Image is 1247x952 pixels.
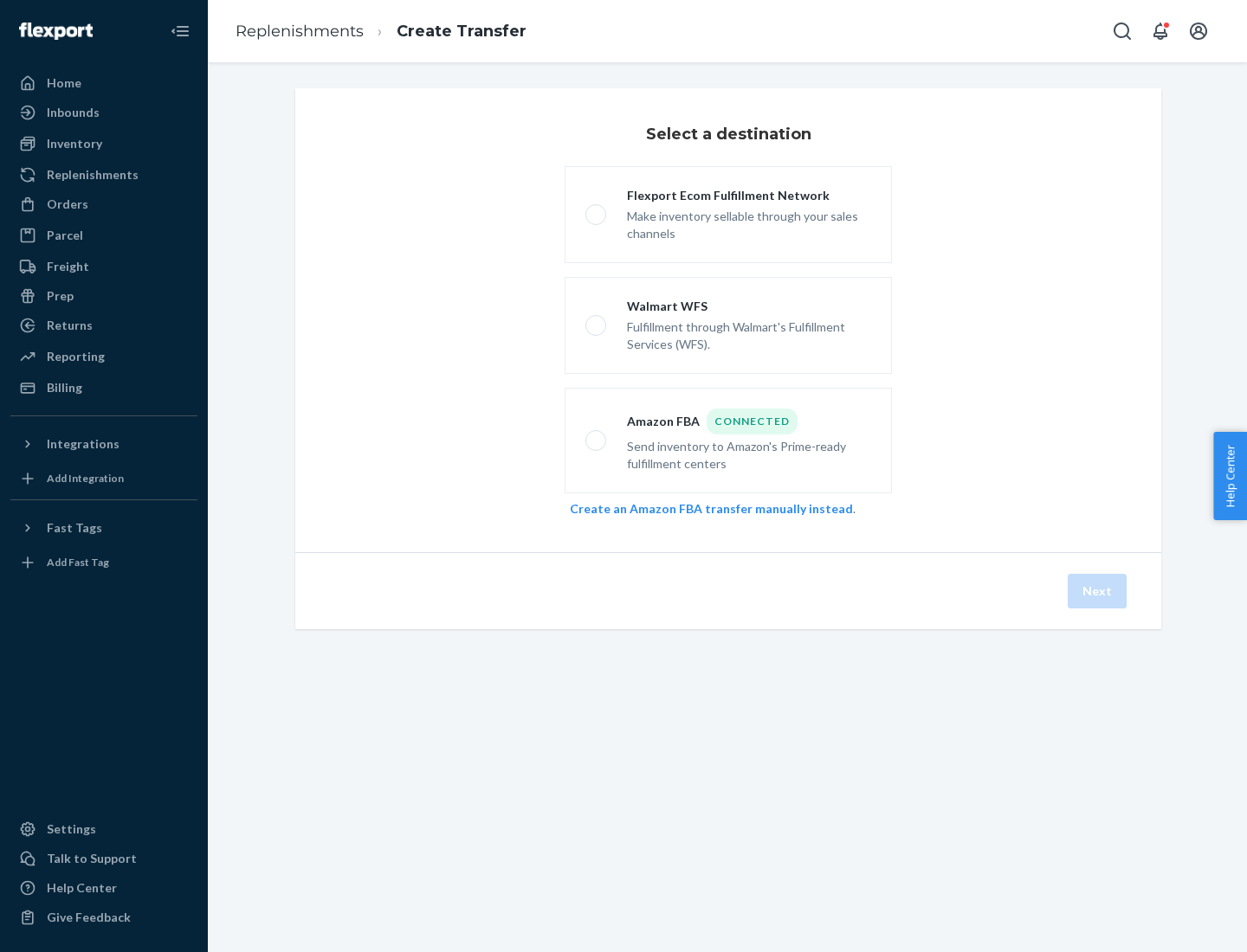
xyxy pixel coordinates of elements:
[47,317,93,334] div: Returns
[10,904,197,931] button: Give Feedback
[47,135,102,152] div: Inventory
[627,408,871,434] div: Amazon FBA
[1181,14,1216,48] button: Open account menu
[222,6,540,57] ol: breadcrumbs
[627,204,871,242] div: Make inventory sellable through your sales channels
[47,435,120,453] div: Integrations
[10,69,197,97] a: Home
[10,253,197,280] a: Freight
[10,430,197,458] button: Integrations
[47,104,100,121] div: Inbounds
[10,312,197,339] a: Returns
[397,22,527,41] a: Create Transfer
[163,14,197,48] button: Close Navigation
[47,227,83,244] div: Parcel
[10,343,197,370] a: Reporting
[47,909,131,926] div: Give Feedback
[1213,432,1247,520] button: Help Center
[10,99,197,126] a: Inbounds
[47,471,124,486] div: Add Integration
[10,161,197,189] a: Replenishments
[236,22,364,41] a: Replenishments
[10,190,197,218] a: Orders
[47,850,137,867] div: Talk to Support
[10,130,197,158] a: Inventory
[47,820,96,838] div: Settings
[10,374,197,402] a: Billing
[47,166,139,183] div: Replenishments
[47,196,88,213] div: Orders
[10,514,197,542] button: Fast Tags
[570,501,853,516] a: Create an Amazon FBA transfer manually instead
[10,845,197,872] a: Talk to Support
[10,874,197,902] a: Help Center
[10,222,197,249] a: Parcel
[10,815,197,843] a: Settings
[570,500,887,518] div: .
[10,465,197,492] a: Add Integration
[47,555,109,569] div: Add Fast Tag
[19,23,93,40] img: Flexport logo
[47,74,81,92] div: Home
[10,549,197,576] a: Add Fast Tag
[10,282,197,310] a: Prep
[1105,14,1140,48] button: Open Search Box
[1143,14,1178,48] button: Open notifications
[1068,574,1127,608] button: Next
[47,348,105,365] div: Reporting
[627,298,871,315] div: Walmart WFS
[47,379,82,396] div: Billing
[627,187,871,204] div: Flexport Ecom Fulfillment Network
[47,258,89,275] div: Freight
[47,519,102,537] div: Fast Tags
[627,434,871,473] div: Send inventory to Amazon's Prime-ready fulfillment centers
[627,315,871,353] div: Fulfillment through Walmart's Fulfillment Services (WFS).
[646,123,811,145] h3: Select a destination
[47,287,74,305] div: Prep
[47,879,117,897] div: Help Center
[707,408,798,434] div: Connected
